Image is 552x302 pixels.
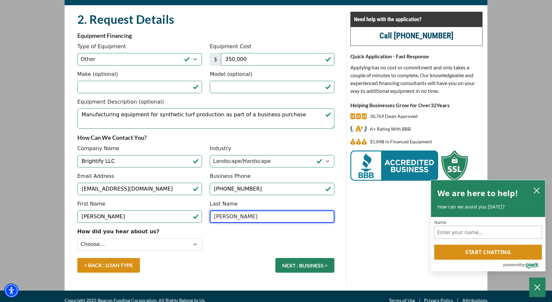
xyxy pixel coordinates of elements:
label: Name [434,220,542,224]
h2: 2. Request Details [77,12,334,27]
label: Industry [210,145,231,152]
label: Company Name [77,145,119,152]
label: First Name [77,200,105,208]
label: Type of Equipment [77,43,126,50]
label: Last Name [210,200,238,208]
button: Close Chatbox [529,278,545,297]
p: How Can We Contact You? [77,134,334,141]
img: BBB Acredited Business and SSL Protection [350,151,468,181]
a: < BACK : LOAN TYPE [77,258,140,273]
label: How did you hear about us? [77,228,160,236]
a: call (312) 837-0605 [379,31,453,40]
p: Applying has no cost or commitment and only takes a couple of minutes to complete. Our knowledgea... [350,64,483,95]
div: olark chatbox [431,180,545,272]
h2: We are here to help! [437,187,518,200]
label: Email Address [77,172,114,180]
button: close chatbox [531,186,542,195]
span: by [520,261,525,269]
iframe: reCAPTCHA [210,228,309,253]
span: powered [503,261,520,269]
label: Equipment Description (optional) [77,98,164,106]
span: 32 [431,102,437,108]
input: Name [434,226,542,239]
label: Business Phone [210,172,251,180]
label: Equipment Cost [210,43,252,50]
p: How can we assist you [DATE]? [437,204,539,210]
span: $ [210,53,221,65]
p: Equipment Financing [77,32,334,39]
p: Need help with the application? [354,15,479,23]
button: Start chatting [434,245,542,260]
a: Powered by Olark [503,260,545,271]
label: Make (optional) [77,70,118,78]
p: Helping Businesses Grow for Over Years [350,101,483,109]
label: Model (optional) [210,70,252,78]
p: 30,769 Deals Approved [370,112,418,120]
p: A+ Rating With BBB [370,125,411,133]
p: $1,842,613,529 in Financed Equipment [370,138,432,146]
div: Accessibility Menu [4,283,19,298]
button: NEXT : BUSINESS > [275,258,334,273]
p: Quick Application - Fast Response [350,52,483,60]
